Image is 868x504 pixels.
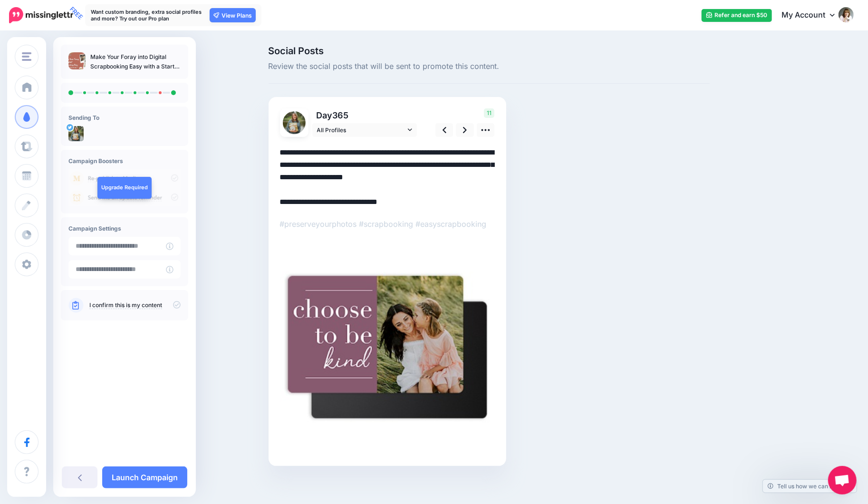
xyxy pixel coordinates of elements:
[68,225,181,232] h4: Campaign Settings
[68,52,86,69] img: 8a1e889a23f570173dd8431c87bd31f8_thumb.jpg
[89,301,162,309] a: I confirm this is my content
[283,111,306,134] img: -v8My3Gy-35484.jpg
[97,177,152,199] a: Upgrade Required
[90,52,181,71] p: Make Your Foray into Digital Scrapbooking Easy with a Starter Project
[317,125,405,135] span: All Profiles
[9,7,73,23] img: Missinglettr
[269,46,710,56] span: Social Posts
[333,110,349,120] span: 365
[312,123,417,137] a: All Profiles
[763,480,857,493] a: Tell us how we can improve
[68,169,181,206] img: campaign_review_boosters.png
[280,240,495,455] img: 613cc40c388651e4aacc744931f4de30.jpg
[67,3,86,23] span: FREE
[280,218,495,230] p: #preserveyourphotos #scrapbooking #easyscrapbooking
[91,9,205,22] p: Want custom branding, extra social profiles and more? Try out our Pro plan
[702,9,772,22] a: Refer and earn $50
[312,108,418,122] p: Day
[772,4,854,27] a: My Account
[22,52,31,61] img: menu.png
[68,157,181,165] h4: Campaign Boosters
[269,60,710,73] span: Review the social posts that will be sent to promote this content.
[68,114,181,121] h4: Sending To
[828,466,857,494] div: Open chat
[9,5,73,26] a: FREE
[484,108,494,118] span: 11
[68,126,84,141] img: -v8My3Gy-35484.jpg
[210,8,256,22] a: View Plans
